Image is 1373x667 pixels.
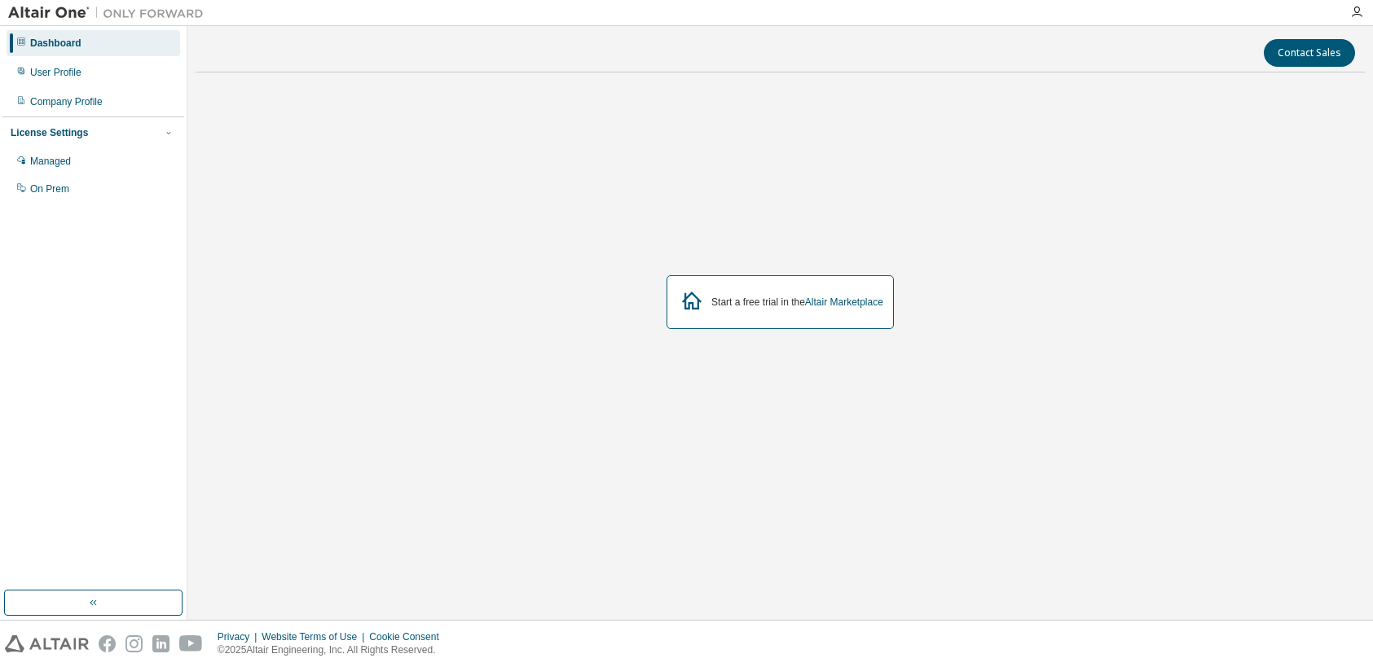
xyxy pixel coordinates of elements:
[711,296,883,309] div: Start a free trial in the
[152,635,169,652] img: linkedin.svg
[1264,39,1355,67] button: Contact Sales
[30,155,71,168] div: Managed
[262,630,369,643] div: Website Terms of Use
[99,635,116,652] img: facebook.svg
[8,5,212,21] img: Altair One
[218,643,449,657] p: © 2025 Altair Engineering, Inc. All Rights Reserved.
[30,37,81,50] div: Dashboard
[805,296,883,308] a: Altair Marketplace
[218,630,262,643] div: Privacy
[179,635,203,652] img: youtube.svg
[30,182,69,195] div: On Prem
[125,635,143,652] img: instagram.svg
[30,66,81,79] div: User Profile
[11,126,88,139] div: License Settings
[5,635,89,652] img: altair_logo.svg
[369,630,448,643] div: Cookie Consent
[30,95,103,108] div: Company Profile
